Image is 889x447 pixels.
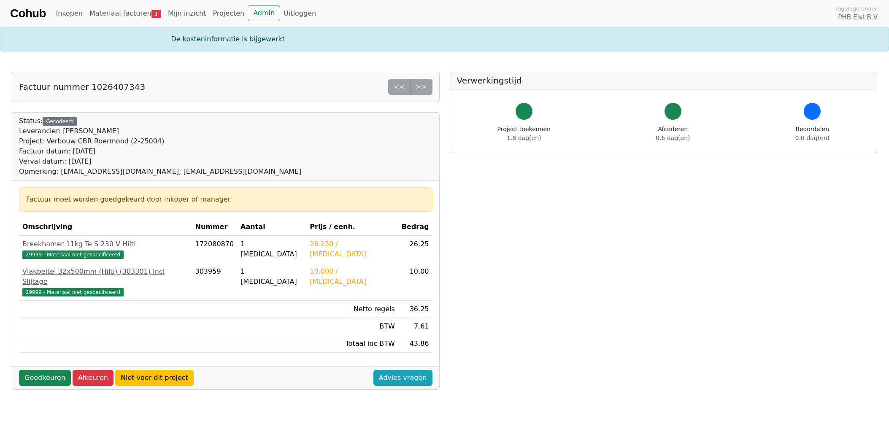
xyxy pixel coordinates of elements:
span: 29999 - Materiaal niet gespecificeerd [22,288,124,296]
th: Prijs / eenh. [306,218,398,236]
div: Status: [19,116,301,177]
span: Ingelogd onder: [836,5,879,13]
a: Goedkeuren [19,370,71,386]
div: Opmerking: [EMAIL_ADDRESS][DOMAIN_NAME]; [EMAIL_ADDRESS][DOMAIN_NAME] [19,167,301,177]
a: Afkeuren [73,370,113,386]
h5: Verwerkingstijd [457,75,870,86]
div: Breekhamer 11kg Te S 230 V Hilti [22,239,188,249]
td: 172080870 [192,236,237,263]
div: 26.250 / [MEDICAL_DATA] [310,239,395,259]
th: Bedrag [398,218,432,236]
span: 0.6 dag(en) [656,135,690,141]
div: Project toekennen [497,125,551,143]
a: Uitloggen [280,5,319,22]
a: Admin [248,5,280,21]
span: 0.0 dag(en) [795,135,830,141]
th: Nummer [192,218,237,236]
span: 1 [151,10,161,18]
span: 1.8 dag(en) [507,135,541,141]
td: 43.86 [398,335,432,353]
div: Vlakbeitel 32x500mm (Hilti) (303301) Incl Slijtage [22,267,188,287]
span: PHB Elst B.V. [838,13,879,22]
a: Materiaal facturen1 [86,5,165,22]
a: Vlakbeitel 32x500mm (Hilti) (303301) Incl Slijtage29999 - Materiaal niet gespecificeerd [22,267,188,297]
th: Omschrijving [19,218,192,236]
div: 10.000 / [MEDICAL_DATA] [310,267,395,287]
a: Inkopen [52,5,86,22]
div: Gecodeerd [43,117,77,126]
td: Totaal inc BTW [306,335,398,353]
td: 36.25 [398,301,432,318]
h5: Factuur nummer 1026407343 [19,82,145,92]
th: Aantal [237,218,306,236]
div: Afcoderen [656,125,690,143]
div: Factuur datum: [DATE] [19,146,301,156]
a: Cohub [10,3,46,24]
td: 7.61 [398,318,432,335]
td: Netto regels [306,301,398,318]
a: Niet voor dit project [115,370,194,386]
div: De kosteninformatie is bijgewerkt [166,34,723,44]
div: Factuur moet worden goedgekeurd door inkoper of manager. [26,194,425,205]
a: Breekhamer 11kg Te S 230 V Hilti29999 - Materiaal niet gespecificeerd [22,239,188,259]
div: Verval datum: [DATE] [19,156,301,167]
div: Project: Verbouw CBR Roermond (2-25004) [19,136,301,146]
td: BTW [306,318,398,335]
td: 26.25 [398,236,432,263]
a: Advies vragen [373,370,432,386]
a: Mijn inzicht [165,5,210,22]
a: Projecten [209,5,248,22]
td: 303959 [192,263,237,301]
td: 10.00 [398,263,432,301]
div: 1 [MEDICAL_DATA] [240,267,303,287]
div: Leverancier: [PERSON_NAME] [19,126,301,136]
div: Beoordelen [795,125,830,143]
div: 1 [MEDICAL_DATA] [240,239,303,259]
span: 29999 - Materiaal niet gespecificeerd [22,250,124,259]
